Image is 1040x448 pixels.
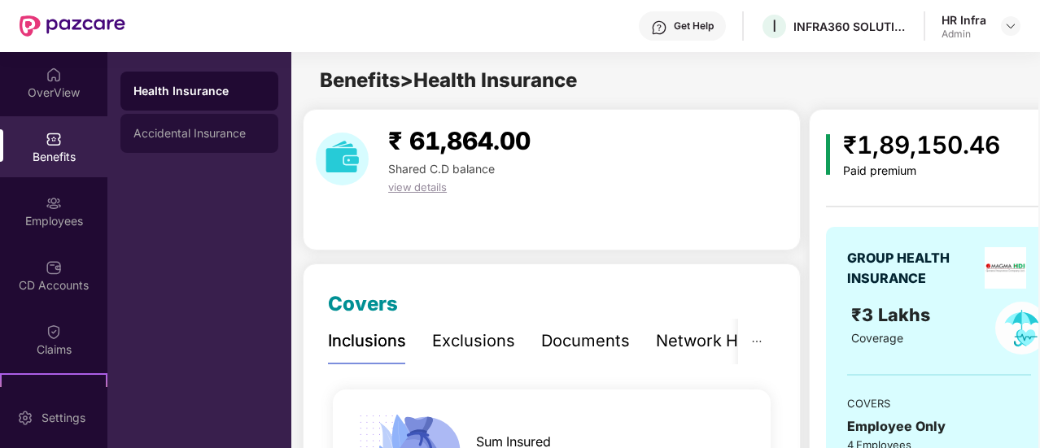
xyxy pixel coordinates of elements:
img: svg+xml;base64,PHN2ZyBpZD0iQ2xhaW0iIHhtbG5zPSJodHRwOi8vd3d3LnczLm9yZy8yMDAwL3N2ZyIgd2lkdGg9IjIwIi... [46,324,62,340]
div: Network Hospitals [656,328,798,354]
div: HR Infra [942,12,986,28]
button: ellipsis [738,319,776,363]
span: Covers [328,292,398,315]
img: svg+xml;base64,PHN2ZyBpZD0iQ0RfQWNjb3VudHMiIGRhdGEtbmFtZT0iQ0QgQWNjb3VudHMiIHhtbG5zPSJodHRwOi8vd3... [46,259,62,276]
span: Benefits > Health Insurance [320,68,577,92]
span: Coverage [851,331,903,345]
img: svg+xml;base64,PHN2ZyBpZD0iSG9tZSIgeG1sbnM9Imh0dHA6Ly93d3cudzMub3JnLzIwMDAvc3ZnIiB3aWR0aD0iMjAiIG... [46,67,62,83]
img: New Pazcare Logo [20,15,125,37]
div: Settings [37,410,90,426]
div: INFRA360 SOLUTIONS PRIVATE LIMITED [793,19,907,34]
span: ellipsis [751,336,763,347]
div: Accidental Insurance [133,127,265,140]
img: svg+xml;base64,PHN2ZyBpZD0iQmVuZWZpdHMiIHhtbG5zPSJodHRwOi8vd3d3LnczLm9yZy8yMDAwL3N2ZyIgd2lkdGg9Ij... [46,131,62,147]
img: icon [826,134,830,175]
div: Paid premium [843,164,1000,178]
img: svg+xml;base64,PHN2ZyBpZD0iRW1wbG95ZWVzIiB4bWxucz0iaHR0cDovL3d3dy53My5vcmcvMjAwMC9zdmciIHdpZHRoPS... [46,195,62,211]
div: ₹1,89,150.46 [843,126,1000,164]
span: ₹3 Lakhs [851,304,935,325]
img: download [316,133,369,185]
div: Get Help [674,20,714,33]
div: GROUP HEALTH INSURANCE [847,248,979,289]
div: COVERS [847,395,1031,411]
div: Admin [942,28,986,41]
div: Documents [541,328,630,354]
img: svg+xml;base64,PHN2ZyBpZD0iU2V0dGluZy0yMHgyMCIgeG1sbnM9Imh0dHA6Ly93d3cudzMub3JnLzIwMDAvc3ZnIiB3aW... [17,410,33,426]
span: view details [388,181,447,194]
span: I [772,16,776,36]
div: Exclusions [432,328,515,354]
span: ₹ 61,864.00 [388,126,531,155]
div: Inclusions [328,328,406,354]
div: Employee Only [847,416,1031,437]
img: svg+xml;base64,PHN2ZyBpZD0iRHJvcGRvd24tMzJ4MzIiIHhtbG5zPSJodHRwOi8vd3d3LnczLm9yZy8yMDAwL3N2ZyIgd2... [1004,20,1017,33]
span: Shared C.D balance [388,162,495,176]
img: insurerLogo [985,247,1026,289]
div: Health Insurance [133,83,265,99]
img: svg+xml;base64,PHN2ZyBpZD0iSGVscC0zMngzMiIgeG1sbnM9Imh0dHA6Ly93d3cudzMub3JnLzIwMDAvc3ZnIiB3aWR0aD... [651,20,667,36]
